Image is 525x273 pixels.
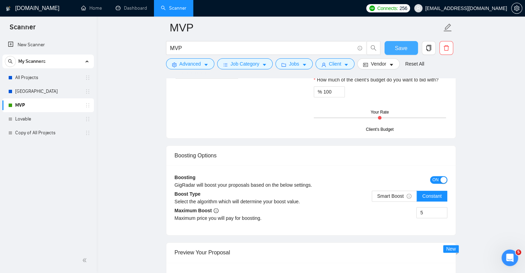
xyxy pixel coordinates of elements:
[223,62,228,67] span: bars
[2,55,94,140] li: My Scanners
[358,46,362,50] span: info-circle
[179,60,201,68] span: Advanced
[516,250,521,255] span: 5
[85,89,90,94] span: holder
[15,126,81,140] a: Copy of All Projects
[2,38,94,52] li: New Scanner
[262,62,267,67] span: caret-down
[377,4,398,12] span: Connects:
[502,250,518,266] iframe: Intercom live chat
[85,116,90,122] span: holder
[432,176,439,184] span: ON
[371,60,386,68] span: Vendor
[8,38,88,52] a: New Scanner
[5,56,16,67] button: search
[81,5,102,11] a: homeHome
[175,191,201,197] b: Boost Type
[407,194,411,198] span: info-circle
[82,257,89,264] span: double-left
[440,45,453,51] span: delete
[4,22,41,37] span: Scanner
[385,41,418,55] button: Save
[214,208,218,213] span: info-circle
[170,19,442,36] input: Scanner name...
[399,4,407,12] span: 256
[85,130,90,136] span: holder
[439,41,453,55] button: delete
[5,59,16,64] span: search
[15,71,81,85] a: All Projects
[175,208,218,213] b: Maximum Boost
[363,62,368,67] span: idcard
[289,60,299,68] span: Jobs
[172,62,177,67] span: setting
[377,193,412,199] span: Smart Boost
[85,75,90,80] span: holder
[175,214,311,222] div: Maximum price you will pay for boosting.
[217,58,273,69] button: barsJob Categorycaret-down
[395,44,407,52] span: Save
[116,5,147,11] a: dashboardDashboard
[446,246,456,252] span: New
[366,126,393,133] div: Client's Budget
[422,193,441,199] span: Constant
[204,62,208,67] span: caret-down
[367,45,380,51] span: search
[281,62,286,67] span: folder
[511,6,522,11] a: setting
[231,60,259,68] span: Job Category
[175,198,311,205] div: Select the algorithm which will determine your boost value.
[302,62,307,67] span: caret-down
[321,62,326,67] span: user
[161,5,186,11] a: searchScanner
[15,85,81,98] a: [GEOGRAPHIC_DATA]
[416,6,421,11] span: user
[512,6,522,11] span: setting
[323,87,344,97] input: How much of the client's budget do you want to bid with?
[422,41,436,55] button: copy
[357,58,399,69] button: idcardVendorcaret-down
[443,23,452,32] span: edit
[369,6,375,11] img: upwork-logo.png
[6,3,11,14] img: logo
[275,58,313,69] button: folderJobscaret-down
[511,3,522,14] button: setting
[422,45,435,51] span: copy
[15,98,81,112] a: MVP
[367,41,380,55] button: search
[371,109,389,116] div: Your Rate
[175,175,196,180] b: Boosting
[405,60,424,68] a: Reset All
[18,55,46,68] span: My Scanners
[175,181,379,189] div: GigRadar will boost your proposals based on the below settings.
[344,62,349,67] span: caret-down
[175,243,447,262] div: Preview Your Proposal
[389,62,394,67] span: caret-down
[166,58,214,69] button: settingAdvancedcaret-down
[85,103,90,108] span: holder
[314,76,439,84] label: How much of the client's budget do you want to bid with?
[170,44,354,52] input: Search Freelance Jobs...
[175,146,447,165] div: Boosting Options
[15,112,81,126] a: Lovable
[315,58,355,69] button: userClientcaret-down
[329,60,341,68] span: Client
